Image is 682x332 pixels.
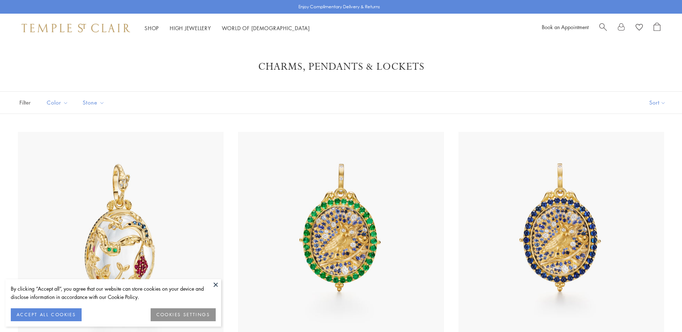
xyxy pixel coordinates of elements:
p: Enjoy Complimentary Delivery & Returns [298,3,380,10]
iframe: Gorgias live chat messenger [646,298,675,325]
button: Show sort by [633,92,682,114]
span: Stone [79,98,110,107]
button: COOKIES SETTINGS [151,308,216,321]
div: By clicking “Accept all”, you agree that our website can store cookies on your device and disclos... [11,285,216,301]
h1: Charms, Pendants & Lockets [29,60,653,73]
a: World of [DEMOGRAPHIC_DATA]World of [DEMOGRAPHIC_DATA] [222,24,310,32]
a: ShopShop [145,24,159,32]
button: Color [41,94,74,111]
a: Book an Appointment [542,23,589,31]
a: High JewelleryHigh Jewellery [170,24,211,32]
a: View Wishlist [636,23,643,33]
button: Stone [77,94,110,111]
a: Search [599,23,607,33]
span: Color [43,98,74,107]
a: Open Shopping Bag [654,23,660,33]
img: Temple St. Clair [22,24,130,32]
button: ACCEPT ALL COOKIES [11,308,82,321]
nav: Main navigation [145,24,310,33]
